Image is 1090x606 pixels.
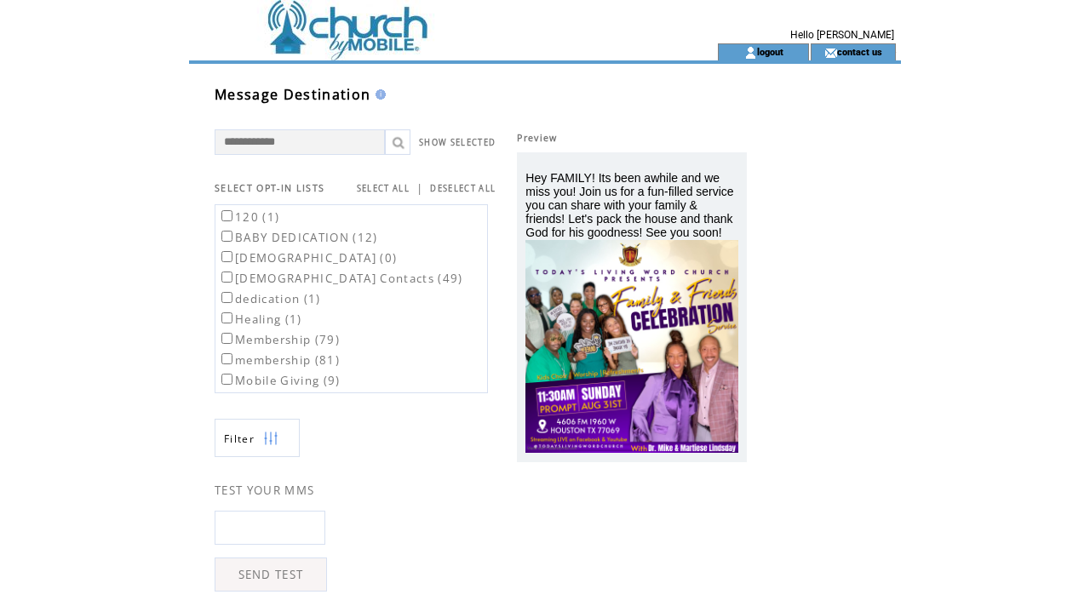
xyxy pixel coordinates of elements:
[221,251,232,262] input: [DEMOGRAPHIC_DATA] (0)
[370,89,386,100] img: help.gif
[221,272,232,283] input: [DEMOGRAPHIC_DATA] Contacts (49)
[218,250,397,266] label: [DEMOGRAPHIC_DATA] (0)
[221,292,232,303] input: dedication (1)
[218,373,341,388] label: Mobile Giving (9)
[221,333,232,344] input: Membership (79)
[221,210,232,221] input: 120 (1)
[215,182,324,194] span: SELECT OPT-IN LISTS
[218,312,302,327] label: Healing (1)
[224,432,255,446] span: Show filters
[263,420,278,458] img: filters.png
[218,209,279,225] label: 120 (1)
[430,183,496,194] a: DESELECT ALL
[419,137,496,148] a: SHOW SELECTED
[517,132,557,144] span: Preview
[744,46,757,60] img: account_icon.gif
[218,332,340,347] label: Membership (79)
[357,183,410,194] a: SELECT ALL
[416,180,423,196] span: |
[837,46,882,57] a: contact us
[221,374,232,385] input: Mobile Giving (9)
[215,85,370,104] span: Message Destination
[221,353,232,364] input: membership (81)
[790,29,894,41] span: Hello [PERSON_NAME]
[218,352,340,368] label: membership (81)
[218,271,463,286] label: [DEMOGRAPHIC_DATA] Contacts (49)
[215,483,314,498] span: TEST YOUR MMS
[525,171,733,239] span: Hey FAMILY! Its been awhile and we miss you! Join us for a fun-filled service you can share with ...
[824,46,837,60] img: contact_us_icon.gif
[221,312,232,323] input: Healing (1)
[218,291,321,306] label: dedication (1)
[215,419,300,457] a: Filter
[218,230,378,245] label: BABY DEDICATION (12)
[757,46,783,57] a: logout
[215,557,327,592] a: SEND TEST
[221,231,232,242] input: BABY DEDICATION (12)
